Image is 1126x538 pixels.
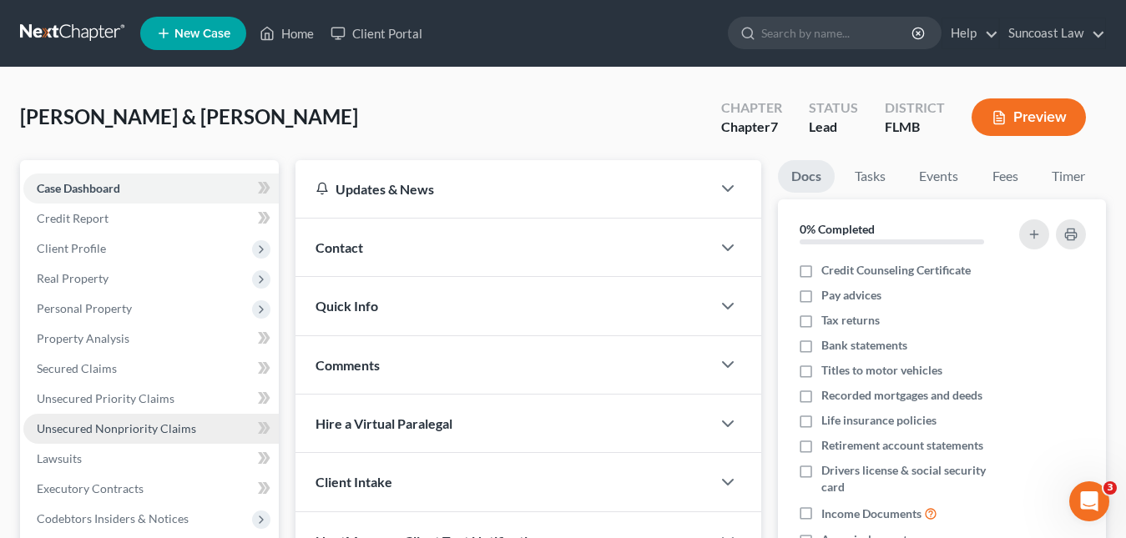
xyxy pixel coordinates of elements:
span: Income Documents [821,505,922,522]
a: Events [906,160,972,193]
span: 7 [770,118,778,134]
a: Credit Report [23,204,279,234]
div: Chapter [721,118,782,137]
span: Client Profile [37,241,106,255]
span: Credit Report [37,211,109,225]
span: 3 [1103,481,1117,495]
a: Lawsuits [23,444,279,474]
a: Timer [1038,160,1098,193]
span: Recorded mortgages and deeds [821,387,982,404]
span: Client Intake [316,474,392,490]
span: Life insurance policies [821,412,937,429]
span: Comments [316,357,380,373]
a: Docs [778,160,835,193]
span: Codebtors Insiders & Notices [37,511,189,525]
span: Personal Property [37,301,132,315]
span: New Case [174,28,230,40]
div: Lead [809,118,858,137]
input: Search by name... [761,18,914,48]
span: Retirement account statements [821,437,983,454]
span: [PERSON_NAME] & [PERSON_NAME] [20,104,358,128]
iframe: Intercom live chat [1069,481,1109,521]
span: Credit Counseling Certificate [821,262,971,279]
span: Real Property [37,271,109,285]
span: Case Dashboard [37,181,120,195]
a: Unsecured Priority Claims [23,384,279,414]
a: Home [251,18,322,48]
div: District [885,98,945,118]
span: Unsecured Nonpriority Claims [37,421,196,435]
span: Bank statements [821,337,907,354]
div: Chapter [721,98,782,118]
a: Executory Contracts [23,474,279,504]
span: Titles to motor vehicles [821,362,942,379]
span: Property Analysis [37,331,129,345]
span: Secured Claims [37,361,117,375]
div: FLMB [885,118,945,137]
span: Tax returns [821,312,880,329]
span: Contact [316,239,363,255]
a: Case Dashboard [23,173,279,204]
a: Tasks [841,160,899,193]
a: Suncoast Law [1000,18,1105,48]
div: Updates & News [316,180,691,198]
strong: 0% Completed [800,222,875,236]
span: Drivers license & social security card [821,462,1010,495]
a: Client Portal [322,18,431,48]
span: Quick Info [316,298,378,314]
div: Status [809,98,858,118]
span: Lawsuits [37,451,82,465]
a: Property Analysis [23,324,279,354]
span: Pay advices [821,287,881,304]
button: Preview [972,98,1086,136]
a: Unsecured Nonpriority Claims [23,414,279,444]
a: Help [942,18,998,48]
a: Secured Claims [23,354,279,384]
span: Unsecured Priority Claims [37,391,174,405]
span: Executory Contracts [37,481,144,495]
a: Fees [978,160,1032,193]
span: Hire a Virtual Paralegal [316,415,452,431]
